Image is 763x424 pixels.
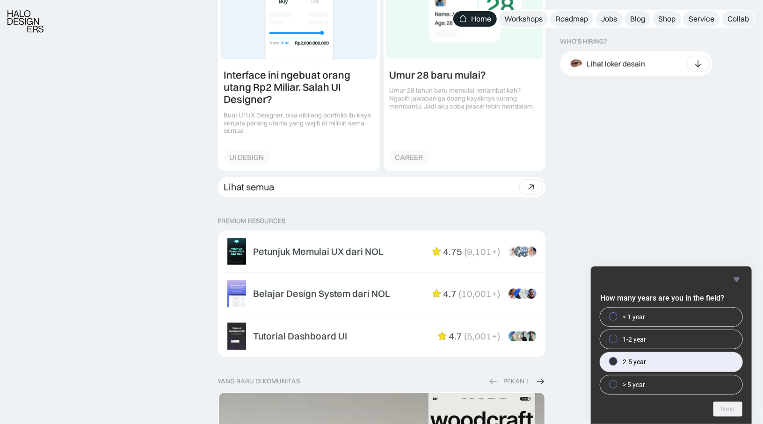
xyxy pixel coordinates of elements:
[731,274,742,285] button: Hide survey
[600,293,742,304] h2: How many years are you in the field?
[462,288,498,299] div: 10,001+
[443,246,463,257] div: 4.75
[653,11,681,27] a: Shop
[504,377,530,385] div: PEKAN 1
[218,177,545,197] a: Lihat semua
[658,14,676,24] div: Shop
[224,181,275,193] div: Lihat semua
[560,37,608,45] div: WHO’S HIRING?
[498,331,501,342] div: )
[465,246,467,257] div: (
[254,331,348,342] div: Tutorial Dashboard UI
[600,308,742,394] div: How many years are you in the field?
[601,14,617,24] div: Jobs
[689,14,714,24] div: Service
[587,58,646,68] div: Lihat loker desain
[727,14,749,24] div: Collab
[499,11,548,27] a: Workshops
[625,11,651,27] a: Blog
[550,11,594,27] a: Roadmap
[254,246,384,257] div: Petunjuk Memulai UX dari NOL
[220,274,544,313] a: Belajar Design System dari NOL4.7(10,001+)
[498,246,501,257] div: )
[467,331,498,342] div: 5,001+
[630,14,645,24] div: Blog
[220,232,544,271] a: Petunjuk Memulai UX dari NOL4.75(9,101+)
[218,377,300,385] div: yang baru di komunitas
[722,11,755,27] a: Collab
[600,274,742,417] div: How many years are you in the field?
[623,357,646,367] span: 2-5 year
[459,288,462,299] div: (
[218,217,545,225] p: PREMIUM RESOURCES
[254,288,391,299] div: Belajar Design System dari NOL
[467,246,498,257] div: 9,101+
[713,402,742,417] button: Next question
[596,11,623,27] a: Jobs
[504,14,543,24] div: Workshops
[498,288,501,299] div: )
[443,288,457,299] div: 4.7
[471,14,491,24] div: Home
[453,11,497,27] a: Home
[556,14,588,24] div: Roadmap
[623,380,645,389] span: > 5 year
[220,317,544,355] a: Tutorial Dashboard UI4.7(5,001+)
[683,11,720,27] a: Service
[623,312,645,322] span: < 1 year
[623,335,646,344] span: 1-2 year
[449,331,463,342] div: 4.7
[465,331,467,342] div: (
